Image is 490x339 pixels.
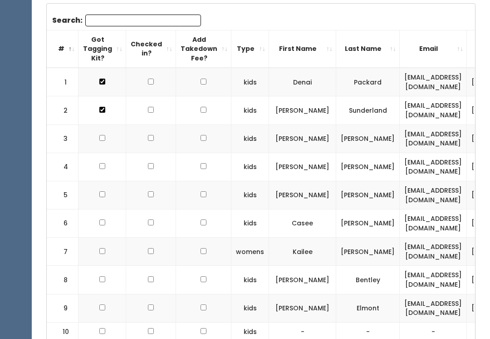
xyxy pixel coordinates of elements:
[176,30,231,68] th: Add Takedown Fee?: activate to sort column ascending
[269,153,336,181] td: [PERSON_NAME]
[47,210,78,238] td: 6
[269,238,336,266] td: Kailee
[400,266,467,294] td: [EMAIL_ADDRESS][DOMAIN_NAME]
[400,30,467,68] th: Email: activate to sort column ascending
[336,153,400,181] td: [PERSON_NAME]
[47,68,78,97] td: 1
[47,294,78,323] td: 9
[52,15,201,27] label: Search:
[400,97,467,125] td: [EMAIL_ADDRESS][DOMAIN_NAME]
[231,125,269,153] td: kids
[336,238,400,266] td: [PERSON_NAME]
[336,125,400,153] td: [PERSON_NAME]
[336,97,400,125] td: Sunderland
[269,30,336,68] th: First Name: activate to sort column ascending
[269,266,336,294] td: [PERSON_NAME]
[400,238,467,266] td: [EMAIL_ADDRESS][DOMAIN_NAME]
[400,294,467,323] td: [EMAIL_ADDRESS][DOMAIN_NAME]
[231,266,269,294] td: kids
[231,294,269,323] td: kids
[47,181,78,209] td: 5
[47,125,78,153] td: 3
[231,210,269,238] td: kids
[47,97,78,125] td: 2
[47,266,78,294] td: 8
[231,68,269,97] td: kids
[400,125,467,153] td: [EMAIL_ADDRESS][DOMAIN_NAME]
[85,15,201,27] input: Search:
[336,30,400,68] th: Last Name: activate to sort column ascending
[400,68,467,97] td: [EMAIL_ADDRESS][DOMAIN_NAME]
[269,294,336,323] td: [PERSON_NAME]
[336,181,400,209] td: [PERSON_NAME]
[269,68,336,97] td: Denai
[231,238,269,266] td: womens
[231,181,269,209] td: kids
[47,238,78,266] td: 7
[269,181,336,209] td: [PERSON_NAME]
[78,30,126,68] th: Got Tagging Kit?: activate to sort column ascending
[400,210,467,238] td: [EMAIL_ADDRESS][DOMAIN_NAME]
[126,30,176,68] th: Checked in?: activate to sort column ascending
[336,294,400,323] td: Elmont
[269,125,336,153] td: [PERSON_NAME]
[336,266,400,294] td: Bentley
[269,210,336,238] td: Casee
[269,97,336,125] td: [PERSON_NAME]
[231,153,269,181] td: kids
[47,153,78,181] td: 4
[47,30,78,68] th: #: activate to sort column descending
[400,153,467,181] td: [EMAIL_ADDRESS][DOMAIN_NAME]
[231,97,269,125] td: kids
[400,181,467,209] td: [EMAIL_ADDRESS][DOMAIN_NAME]
[336,210,400,238] td: [PERSON_NAME]
[231,30,269,68] th: Type: activate to sort column ascending
[336,68,400,97] td: Packard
